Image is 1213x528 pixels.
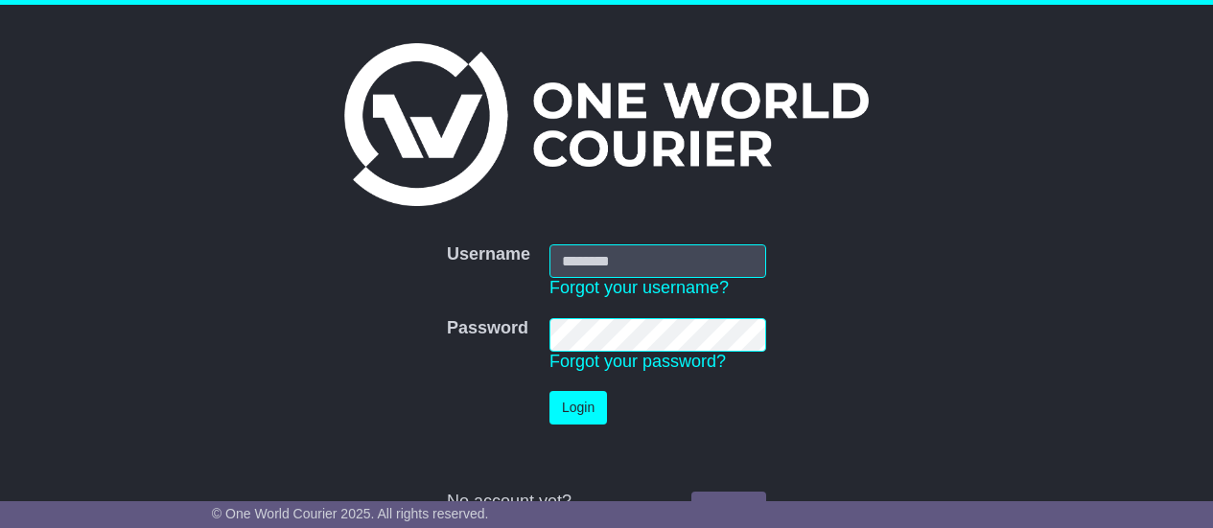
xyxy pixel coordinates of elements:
img: One World [344,43,868,206]
label: Password [447,318,528,339]
div: No account yet? [447,492,766,513]
a: Forgot your username? [549,278,729,297]
a: Forgot your password? [549,352,726,371]
label: Username [447,244,530,265]
a: Register [691,492,766,525]
span: © One World Courier 2025. All rights reserved. [212,506,489,521]
button: Login [549,391,607,425]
